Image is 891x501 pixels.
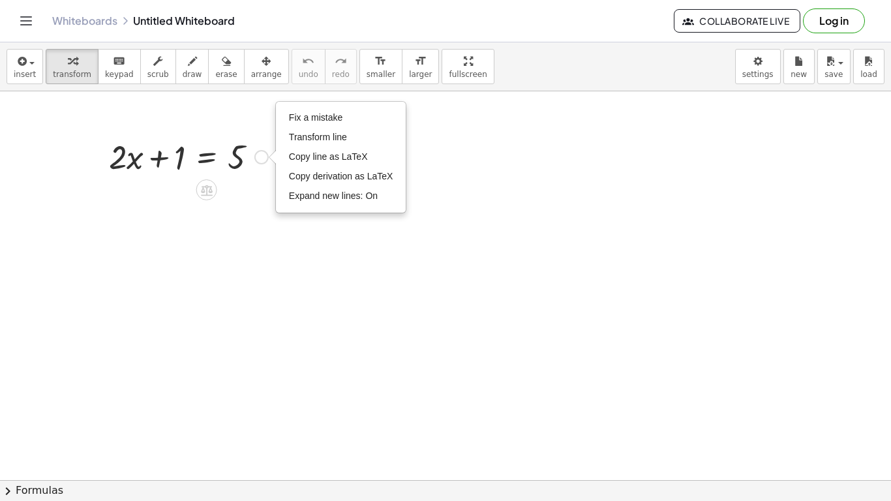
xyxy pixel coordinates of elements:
span: smaller [367,70,395,79]
span: load [860,70,877,79]
button: fullscreen [442,49,494,84]
button: new [783,49,815,84]
a: Whiteboards [52,14,117,27]
span: arrange [251,70,282,79]
button: arrange [244,49,289,84]
span: Fix a mistake [289,112,342,123]
button: keyboardkeypad [98,49,141,84]
i: undo [302,53,314,69]
span: larger [409,70,432,79]
button: erase [208,49,244,84]
span: redo [332,70,350,79]
i: format_size [374,53,387,69]
span: draw [183,70,202,79]
button: draw [175,49,209,84]
button: Toggle navigation [16,10,37,31]
button: transform [46,49,98,84]
span: new [791,70,807,79]
span: Copy line as LaTeX [289,151,368,162]
span: save [824,70,843,79]
button: Log in [803,8,865,33]
span: keypad [105,70,134,79]
button: save [817,49,851,84]
button: Collaborate Live [674,9,800,33]
button: format_sizelarger [402,49,439,84]
span: Expand new lines: On [289,190,378,201]
div: Apply the same math to both sides of the equation [196,179,217,200]
span: insert [14,70,36,79]
span: fullscreen [449,70,487,79]
span: transform [53,70,91,79]
span: undo [299,70,318,79]
span: settings [742,70,774,79]
i: format_size [414,53,427,69]
span: erase [215,70,237,79]
button: redoredo [325,49,357,84]
span: Transform line [289,132,347,142]
span: scrub [147,70,169,79]
span: Collaborate Live [685,15,789,27]
button: format_sizesmaller [359,49,402,84]
button: scrub [140,49,176,84]
span: Copy derivation as LaTeX [289,171,393,181]
button: insert [7,49,43,84]
button: settings [735,49,781,84]
i: keyboard [113,53,125,69]
i: redo [335,53,347,69]
button: load [853,49,884,84]
button: undoundo [292,49,325,84]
